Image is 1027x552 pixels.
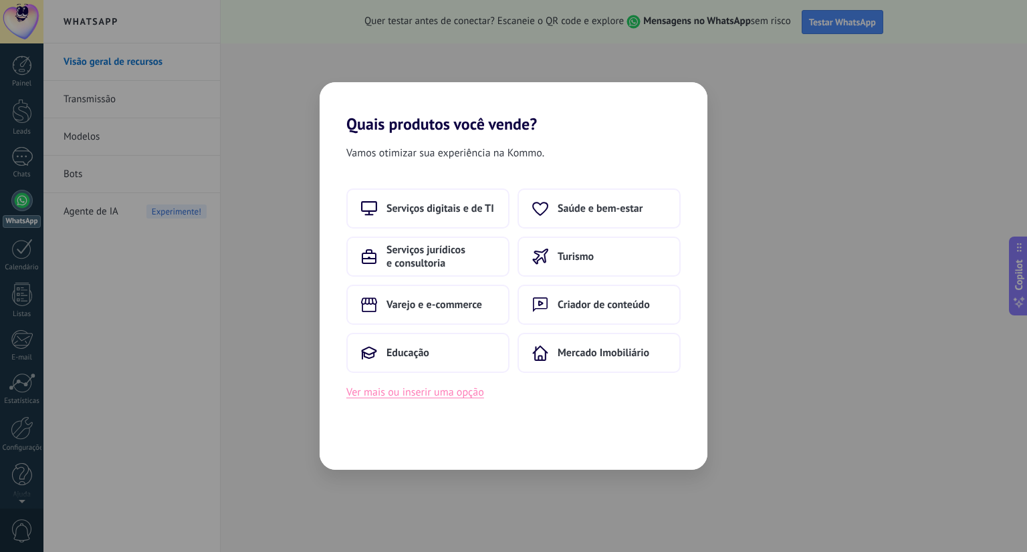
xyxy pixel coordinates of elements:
span: Mercado Imobiliário [558,346,649,360]
button: Serviços jurídicos e consultoria [346,237,509,277]
span: Varejo e e-commerce [386,298,482,311]
button: Educação [346,333,509,373]
button: Saúde e bem-estar [518,188,681,229]
button: Criador de conteúdo [518,285,681,325]
button: Serviços digitais e de TI [346,188,509,229]
button: Varejo e e-commerce [346,285,509,325]
span: Saúde e bem-estar [558,202,643,215]
button: Mercado Imobiliário [518,333,681,373]
h2: Quais produtos você vende? [320,82,707,134]
button: Ver mais ou inserir uma opção [346,384,484,401]
span: Educação [386,346,429,360]
span: Criador de conteúdo [558,298,650,311]
button: Turismo [518,237,681,277]
span: Serviços digitais e de TI [386,202,494,215]
span: Serviços jurídicos e consultoria [386,243,495,270]
span: Turismo [558,250,594,263]
span: Vamos otimizar sua experiência na Kommo. [346,144,544,162]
